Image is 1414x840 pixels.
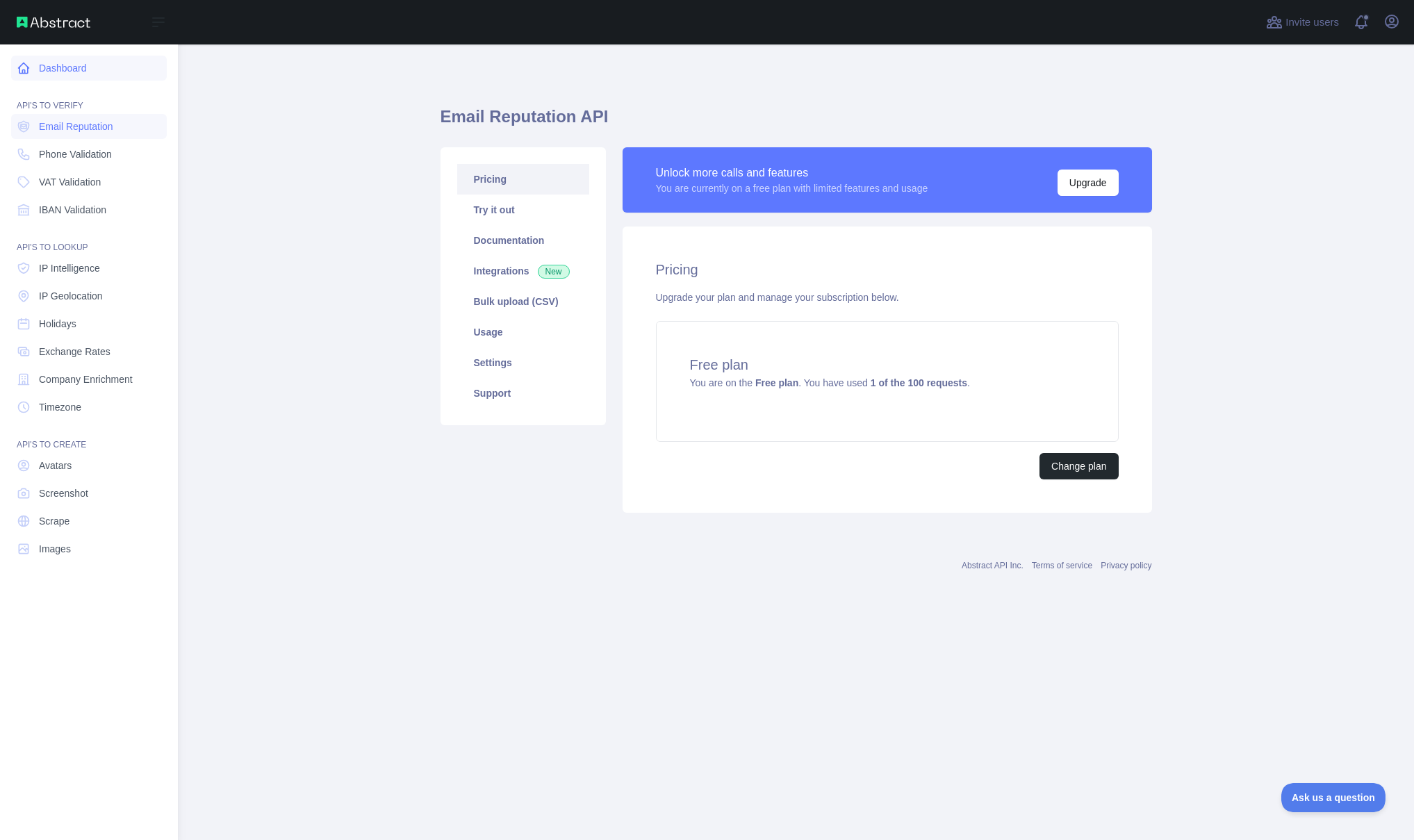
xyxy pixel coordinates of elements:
span: VAT Validation [39,175,101,189]
img: Abstract API [17,17,90,28]
h2: Pricing [656,260,1119,279]
a: Dashboard [11,56,167,81]
a: Integrations New [457,256,589,286]
span: Timezone [39,400,81,414]
span: Avatars [39,459,72,472]
a: Company Enrichment [11,367,167,392]
a: Usage [457,317,589,347]
a: Email Reputation [11,114,167,139]
strong: 1 of the 100 requests [871,377,967,388]
a: Terms of service [1032,561,1092,570]
a: Pricing [457,164,589,195]
a: Abstract API Inc. [962,561,1023,570]
div: Upgrade your plan and manage your subscription below. [656,290,1119,304]
strong: Free plan [755,377,798,388]
a: Scrape [11,509,167,534]
a: Avatars [11,453,167,478]
a: Images [11,536,167,561]
button: Upgrade [1058,170,1119,196]
div: API'S TO VERIFY [11,83,167,111]
span: Screenshot [39,486,88,500]
a: Holidays [11,311,167,336]
span: You are on the . You have used . [690,377,970,388]
span: Company Enrichment [39,372,133,386]
span: Holidays [39,317,76,331]
span: New [538,265,570,279]
div: Unlock more calls and features [656,165,928,181]
a: IBAN Validation [11,197,167,222]
button: Invite users [1263,11,1342,33]
span: Scrape [39,514,69,528]
a: IP Geolocation [11,283,167,308]
a: IP Intelligence [11,256,167,281]
span: Invite users [1285,15,1339,31]
a: Exchange Rates [11,339,167,364]
a: Documentation [457,225,589,256]
h4: Free plan [690,355,1085,374]
a: VAT Validation [11,170,167,195]
h1: Email Reputation API [441,106,1152,139]
button: Change plan [1039,453,1118,479]
a: Try it out [457,195,589,225]
span: IP Geolocation [39,289,103,303]
div: API'S TO LOOKUP [11,225,167,253]
a: Support [457,378,589,409]
a: Screenshot [11,481,167,506]
span: IP Intelligence [39,261,100,275]
a: Timezone [11,395,167,420]
a: Bulk upload (CSV) [457,286,589,317]
span: Phone Validation [39,147,112,161]
a: Phone Validation [11,142,167,167]
div: API'S TO CREATE [11,422,167,450]
span: Images [39,542,71,556]
a: Privacy policy [1101,561,1151,570]
span: Exchange Rates [39,345,110,359]
a: Settings [457,347,589,378]
div: You are currently on a free plan with limited features and usage [656,181,928,195]
iframe: Toggle Customer Support [1281,783,1386,812]
span: Email Reputation [39,120,113,133]
span: IBAN Validation [39,203,106,217]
